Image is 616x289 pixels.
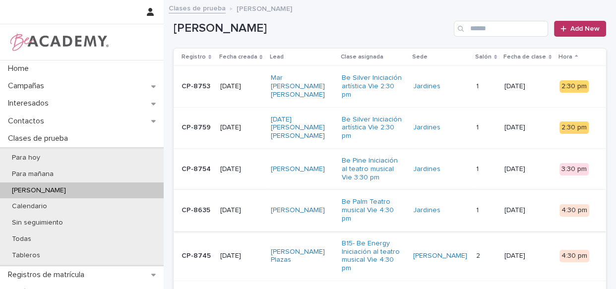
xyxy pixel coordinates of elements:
p: Campañas [4,81,52,91]
p: Home [4,64,37,73]
a: Be Silver Iniciación artística Vie 2:30 pm [342,74,404,99]
p: Contactos [4,116,52,126]
tr: CP-8753[DATE]Mar [PERSON_NAME] [PERSON_NAME] Be Silver Iniciación artística Vie 2:30 pm Jardines ... [174,66,606,107]
p: [DATE] [220,82,262,91]
p: Fecha creada [219,52,257,62]
a: Add New [554,21,606,37]
tr: CP-8635[DATE][PERSON_NAME] Be Palm Teatro musical Vie 4:30 pm Jardines 11 [DATE]4:30 pm [174,190,606,231]
p: Todas [4,235,39,243]
p: Clases de prueba [4,134,76,143]
p: Sin seguimiento [4,219,71,227]
p: Interesados [4,99,57,108]
p: [DATE] [504,123,552,132]
h1: [PERSON_NAME] [174,21,450,36]
p: Hora [558,52,572,62]
p: [PERSON_NAME] [4,186,74,195]
a: Mar [PERSON_NAME] [PERSON_NAME] [271,74,333,99]
a: Be Silver Iniciación artística Vie 2:30 pm [342,116,404,140]
div: 4:30 pm [559,250,589,262]
a: [PERSON_NAME] Plazas [271,248,333,265]
a: Jardines [413,82,440,91]
input: Search [454,21,548,37]
p: 1 [476,204,481,215]
a: Clases de prueba [169,2,226,13]
p: 2 [476,250,482,260]
a: [PERSON_NAME] [271,206,325,215]
a: [DATE][PERSON_NAME] [PERSON_NAME] [271,116,333,140]
div: 4:30 pm [559,204,589,217]
p: [PERSON_NAME] [237,2,292,13]
img: WPrjXfSUmiLcdUfaYY4Q [8,32,110,52]
p: [DATE] [504,82,552,91]
p: [DATE] [220,252,262,260]
a: Be Pine Iniciación al teatro musical Vie 3:30 pm [342,157,404,181]
p: 1 [476,163,481,173]
p: Sede [412,52,428,62]
p: CP-8753 [182,82,212,91]
p: 1 [476,80,481,91]
div: 2:30 pm [559,80,589,93]
a: Jardines [413,165,440,173]
a: Jardines [413,123,440,132]
p: Registro [182,52,206,62]
p: CP-8635 [182,206,212,215]
p: Para mañana [4,170,62,178]
p: Tableros [4,251,48,260]
tr: CP-8754[DATE][PERSON_NAME] Be Pine Iniciación al teatro musical Vie 3:30 pm Jardines 11 [DATE]3:3... [174,148,606,189]
p: [DATE] [504,165,552,173]
div: 2:30 pm [559,121,589,134]
p: Fecha de clase [503,52,546,62]
a: B15- Be Energy Iniciación al teatro musical Vie 4:30 pm [342,239,404,273]
p: Calendario [4,202,55,211]
p: CP-8754 [182,165,212,173]
p: Para hoy [4,154,48,162]
p: 1 [476,121,481,132]
tr: CP-8745[DATE][PERSON_NAME] Plazas B15- Be Energy Iniciación al teatro musical Vie 4:30 pm [PERSON... [174,231,606,281]
p: CP-8759 [182,123,212,132]
p: Lead [270,52,284,62]
p: [DATE] [220,165,262,173]
p: [DATE] [504,206,552,215]
a: Jardines [413,206,440,215]
p: CP-8745 [182,252,212,260]
a: Be Palm Teatro musical Vie 4:30 pm [342,198,404,223]
p: [DATE] [220,123,262,132]
p: [DATE] [504,252,552,260]
a: [PERSON_NAME] [413,252,467,260]
p: Registros de matrícula [4,270,92,280]
p: [DATE] [220,206,262,215]
tr: CP-8759[DATE][DATE][PERSON_NAME] [PERSON_NAME] Be Silver Iniciación artística Vie 2:30 pm Jardine... [174,107,606,148]
div: 3:30 pm [559,163,589,175]
a: [PERSON_NAME] [271,165,325,173]
p: Clase asignada [341,52,383,62]
span: Add New [570,25,600,32]
p: Salón [475,52,492,62]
